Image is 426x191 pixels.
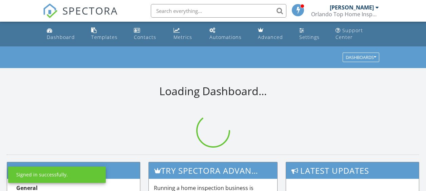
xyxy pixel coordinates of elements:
[151,4,286,18] input: Search everything...
[207,24,250,44] a: Automations (Basic)
[209,34,242,40] div: Automations
[91,34,118,40] div: Templates
[333,24,382,44] a: Support Center
[258,34,283,40] div: Advanced
[330,4,374,11] div: [PERSON_NAME]
[336,27,363,40] div: Support Center
[255,24,291,44] a: Advanced
[88,24,126,44] a: Templates
[62,3,118,18] span: SPECTORA
[16,171,68,178] div: Signed in successfully.
[171,24,201,44] a: Metrics
[346,55,376,60] div: Dashboards
[297,24,327,44] a: Settings
[299,34,320,40] div: Settings
[134,34,156,40] div: Contacts
[286,162,419,179] h3: Latest Updates
[343,53,379,62] button: Dashboards
[174,34,192,40] div: Metrics
[43,3,58,18] img: The Best Home Inspection Software - Spectora
[149,162,278,179] h3: Try spectora advanced [DATE]
[43,9,118,23] a: SPECTORA
[47,34,75,40] div: Dashboard
[311,11,379,18] div: Orlando Top Home Inspection
[131,24,165,44] a: Contacts
[44,24,83,44] a: Dashboard
[7,162,140,179] h3: Support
